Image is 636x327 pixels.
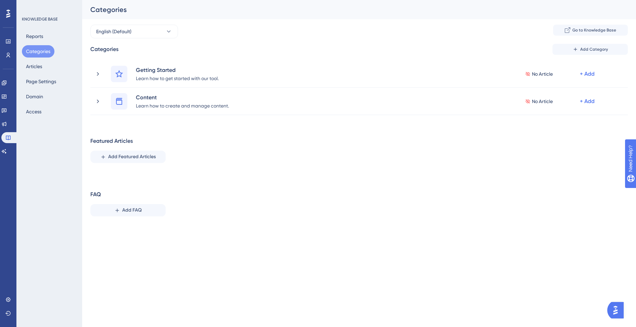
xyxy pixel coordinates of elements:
div: FAQ [90,190,101,199]
div: + Add [580,97,595,105]
span: English (Default) [96,27,131,36]
div: Learn how to create and manage content. [136,101,229,110]
iframe: UserGuiding AI Assistant Launcher [607,300,628,320]
span: Add Category [580,47,608,52]
div: KNOWLEDGE BASE [22,16,58,22]
span: Go to Knowledge Base [572,27,616,33]
span: Add Featured Articles [108,153,156,161]
button: Add FAQ [90,204,166,216]
div: Featured Articles [90,137,133,145]
div: Categories [90,5,611,14]
button: Page Settings [22,75,60,88]
span: Add FAQ [122,206,142,214]
button: Reports [22,30,47,42]
div: Learn how to get started with our tool. [136,74,219,82]
span: Need Help? [16,2,43,10]
button: Categories [22,45,54,58]
button: English (Default) [90,25,178,38]
div: + Add [580,70,595,78]
button: Go to Knowledge Base [553,25,628,36]
button: Add Featured Articles [90,151,166,163]
span: No Article [532,97,553,105]
div: Content [136,93,229,101]
button: Add Category [552,44,628,55]
div: Categories [90,45,118,53]
div: Getting Started [136,66,219,74]
button: Access [22,105,46,118]
span: No Article [532,70,553,78]
button: Articles [22,60,46,73]
button: Domain [22,90,47,103]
